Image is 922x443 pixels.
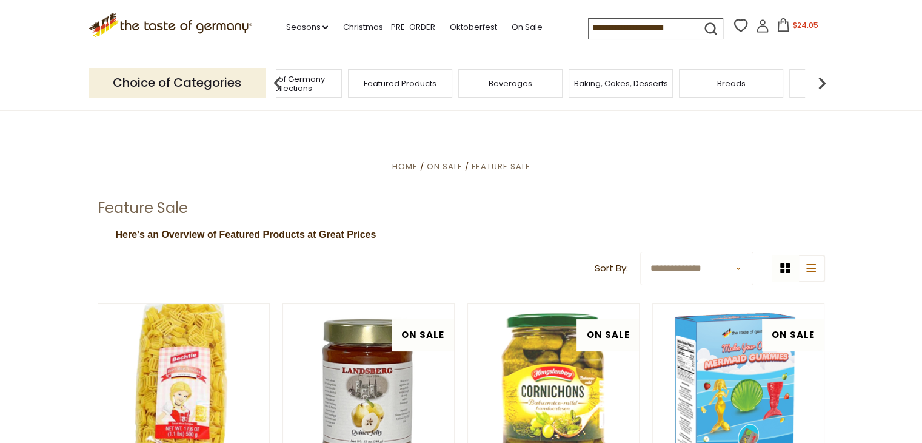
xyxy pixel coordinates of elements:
[489,79,532,88] a: Beverages
[241,75,338,93] a: Taste of Germany Collections
[116,229,376,240] span: Here's an Overview of Featured Products at Great Prices
[511,21,542,34] a: On Sale
[286,21,328,34] a: Seasons
[595,261,628,276] label: Sort By:
[717,79,746,88] a: Breads
[364,79,436,88] a: Featured Products
[472,161,530,172] a: Feature Sale
[449,21,496,34] a: Oktoberfest
[574,79,668,88] a: Baking, Cakes, Desserts
[426,161,462,172] a: On Sale
[772,18,823,36] button: $24.05
[89,68,266,98] p: Choice of Categories
[266,71,290,95] img: previous arrow
[810,71,834,95] img: next arrow
[342,21,435,34] a: Christmas - PRE-ORDER
[98,199,188,217] h1: Feature Sale
[392,161,417,172] a: Home
[792,20,818,30] span: $24.05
